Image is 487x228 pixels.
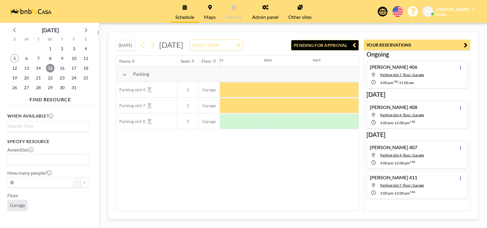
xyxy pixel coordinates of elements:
[398,80,399,85] span: -
[21,36,33,44] div: M
[46,83,54,92] span: Wednesday, October 29, 2025
[34,83,43,92] span: Tuesday, October 28, 2025
[82,54,90,63] span: Saturday, October 11, 2025
[364,40,470,50] button: YOUR RESERVATIONS
[7,170,52,176] label: How many people?
[198,87,220,93] span: Garage
[177,119,198,124] span: 1
[177,103,198,108] span: 1
[34,74,43,82] span: Tuesday, October 21, 2025
[42,26,59,34] div: [DATE]
[380,153,424,157] span: Parking slot 4, floor: Garage
[74,177,81,188] button: -
[177,87,198,93] span: 1
[116,87,145,93] span: Parking slot 4
[10,83,19,92] span: Sunday, October 26, 2025
[46,64,54,72] span: Wednesday, October 15, 2025
[8,156,85,163] input: Search for option
[370,174,417,181] h4: [PERSON_NAME] 411
[366,51,468,58] h3: Ongoing
[399,80,414,85] span: 11:00 AM
[82,44,90,53] span: Saturday, October 4, 2025
[70,74,78,82] span: Friday, October 24, 2025
[191,41,220,49] span: DAILY VIEW
[7,139,88,144] h3: Specify resource
[370,104,417,110] h4: [PERSON_NAME] 408
[34,64,43,72] span: Tuesday, October 14, 2025
[9,36,21,44] div: S
[410,120,415,123] sup: +3d
[380,121,393,125] span: 3:00 PM
[22,83,31,92] span: Monday, October 27, 2025
[221,41,233,49] input: Search for option
[33,36,44,44] div: T
[394,121,410,125] span: 12:00 PM
[46,74,54,82] span: Wednesday, October 22, 2025
[44,36,56,44] div: W
[68,36,80,44] div: F
[82,74,90,82] span: Saturday, October 25, 2025
[82,64,90,72] span: Saturday, October 18, 2025
[119,58,131,64] div: Name
[380,183,424,188] span: Parking slot 7, floor: Garage
[226,15,242,19] span: Reports
[410,190,415,194] sup: +4d
[7,216,17,222] label: Type
[22,54,31,63] span: Monday, October 6, 2025
[393,191,394,195] span: -
[8,121,88,131] div: Search for option
[264,58,272,62] div: 8AM
[380,80,393,85] span: 3:00 PM
[10,202,25,208] span: Garage
[34,54,43,63] span: Tuesday, October 7, 2025
[180,58,190,64] div: Seats
[380,72,424,77] span: Parking slot 7, floor: Garage
[198,103,220,108] span: Garage
[252,15,279,19] span: Admin panel
[70,44,78,53] span: Friday, October 3, 2025
[10,5,51,18] img: organization-logo
[10,54,19,63] span: Sunday, October 5, 2025
[366,131,468,139] h3: [DATE]
[116,103,145,108] span: Parking slot 7
[7,192,19,198] label: Floor
[133,71,149,77] span: Parking
[159,40,183,49] span: [DATE]
[380,161,393,165] span: 3:00 PM
[70,64,78,72] span: Friday, October 17, 2025
[366,91,468,98] h3: [DATE]
[313,58,321,62] div: 9AM
[70,83,78,92] span: Friday, October 31, 2025
[8,123,85,129] input: Search for option
[8,154,88,165] div: Search for option
[190,40,243,50] div: Search for option
[436,7,470,12] span: [PERSON_NAME]
[393,161,394,165] span: -
[116,119,145,124] span: Parking slot 8
[80,36,92,44] div: S
[58,54,66,63] span: Thursday, October 9, 2025
[370,144,417,150] h4: [PERSON_NAME] 407
[291,40,359,51] button: PENDING FOR APPROVAL
[46,44,54,53] span: Wednesday, October 1, 2025
[436,12,447,17] span: Admin
[10,64,19,72] span: Sunday, October 12, 2025
[7,94,93,103] h4: FIND RESOURCE
[410,160,415,163] sup: +4d
[56,36,68,44] div: T
[10,74,19,82] span: Sunday, October 19, 2025
[175,15,194,19] span: Schedule
[58,83,66,92] span: Thursday, October 30, 2025
[370,64,417,70] h4: [PERSON_NAME] 406
[7,147,33,153] label: Amenities
[198,119,220,124] span: Garage
[58,74,66,82] span: Thursday, October 23, 2025
[394,161,410,165] span: 12:00 PM
[288,15,312,19] span: Other sites
[46,54,54,63] span: Wednesday, October 8, 2025
[425,9,431,14] span: RV
[380,113,424,117] span: Parking slot 4, floor: Garage
[204,15,216,19] span: Maps
[116,40,135,51] button: [DATE]
[201,58,212,64] div: Floor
